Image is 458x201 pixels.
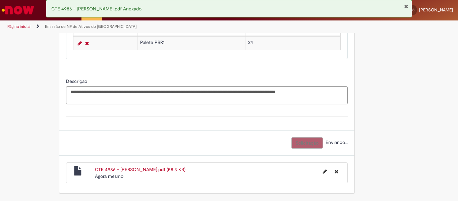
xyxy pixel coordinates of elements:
a: Remover linha 1 [83,39,91,47]
button: Fechar Notificação [404,4,408,9]
img: ServiceNow [1,3,35,17]
button: Excluir CTE 4986 - PATRICK.pdf [331,166,342,177]
span: [PERSON_NAME] [419,7,453,13]
ul: Trilhas de página [5,20,300,33]
span: Enviando... [324,139,348,145]
td: 24 [245,36,341,50]
a: Página inicial [7,24,31,29]
span: Descrição [66,78,89,84]
td: Palete PBR1 [137,36,245,50]
a: Editar Linha 1 [76,39,83,47]
span: CTE 4986 - [PERSON_NAME].pdf Anexado [51,6,141,12]
span: Agora mesmo [95,173,123,179]
a: Emissão de NF de Ativos do [GEOGRAPHIC_DATA] [45,24,136,29]
time: 01/10/2025 10:58:21 [95,173,123,179]
a: CTE 4986 - [PERSON_NAME].pdf (58.3 KB) [95,166,185,172]
button: Editar nome de arquivo CTE 4986 - PATRICK.pdf [319,166,331,177]
textarea: Descrição [66,86,348,104]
